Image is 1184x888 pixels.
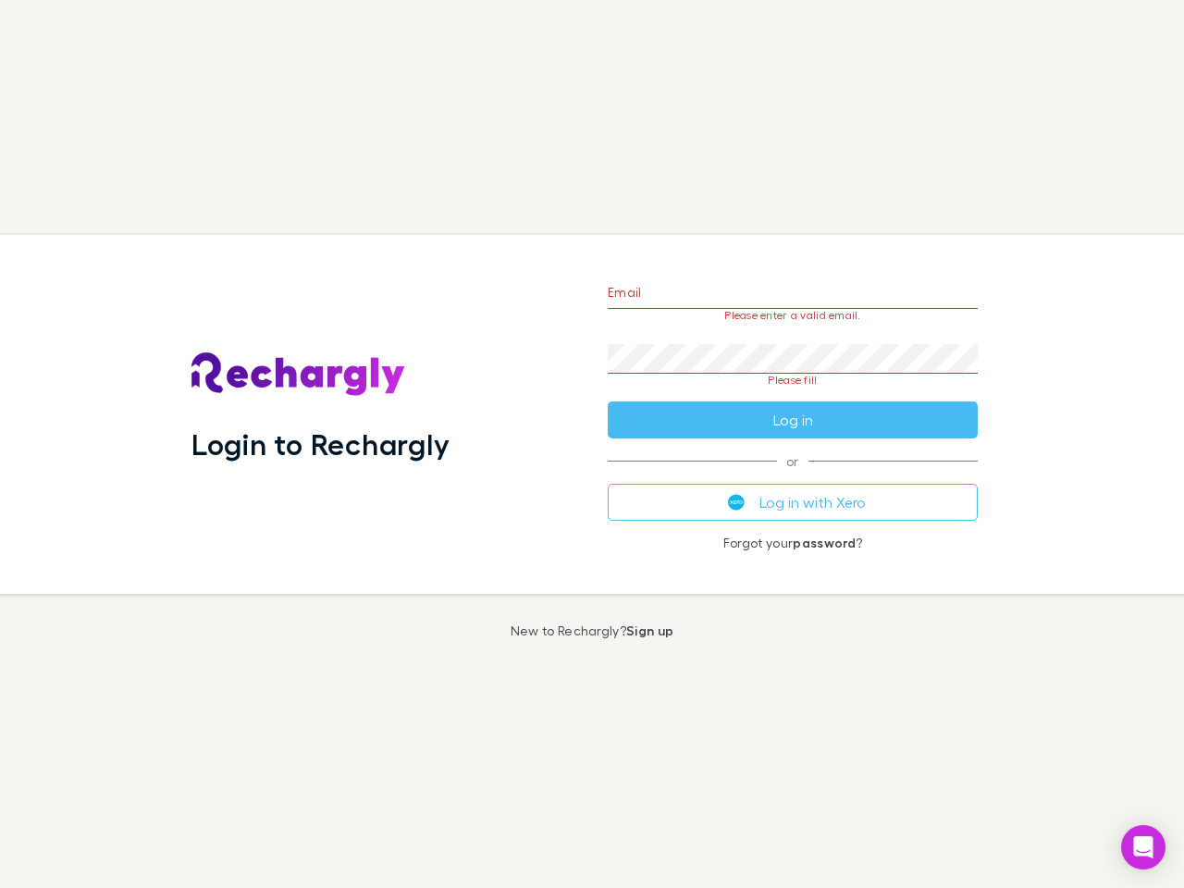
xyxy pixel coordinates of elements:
p: Please enter a valid email. [608,309,978,322]
h1: Login to Rechargly [191,426,450,462]
div: Open Intercom Messenger [1121,825,1165,869]
p: Please fill [608,374,978,387]
button: Log in with Xero [608,484,978,521]
img: Xero's logo [728,494,745,511]
p: Forgot your ? [608,536,978,550]
img: Rechargly's Logo [191,352,406,397]
a: Sign up [626,623,673,638]
button: Log in [608,401,978,438]
a: password [793,535,856,550]
p: New to Rechargly? [511,623,674,638]
span: or [608,461,978,462]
